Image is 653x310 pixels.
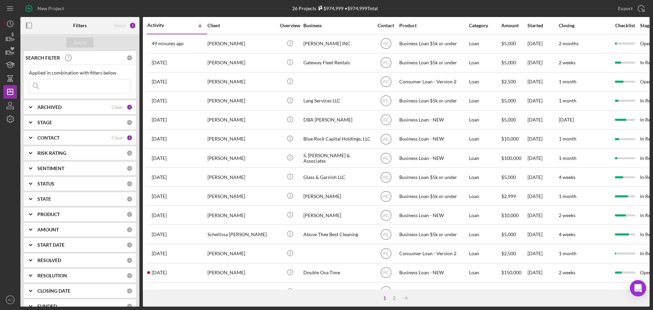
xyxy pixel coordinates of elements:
[383,118,389,123] text: FC
[73,23,87,28] b: Filters
[383,194,389,199] text: FC
[399,187,467,205] div: Business Loan $5k or under
[389,295,399,301] div: 2
[399,54,467,72] div: Business Loan $5k or under
[129,22,136,29] div: 2
[559,155,576,161] time: 1 month
[207,245,275,263] div: [PERSON_NAME]
[127,242,133,248] div: 0
[127,181,133,187] div: 0
[26,55,60,61] b: SEARCH FILTER
[559,23,610,28] div: Closing
[147,22,177,28] div: Activity
[528,92,558,110] div: [DATE]
[528,111,558,129] div: [DATE]
[399,225,467,243] div: Business Loan $5k or under
[127,257,133,263] div: 0
[20,2,71,15] button: New Project
[469,92,501,110] div: Loan
[559,250,576,256] time: 1 month
[3,293,17,307] button: FC
[469,168,501,186] div: Loan
[469,206,501,224] div: Loan
[152,213,167,218] time: 2025-09-24 16:18
[399,283,467,301] div: Business Loan $5k or under
[303,35,371,53] div: [PERSON_NAME] INC
[303,23,371,28] div: Business
[152,251,167,256] time: 2025-09-21 23:51
[37,2,64,15] div: New Project
[303,206,371,224] div: [PERSON_NAME]
[469,73,501,91] div: Loan
[528,73,558,91] div: [DATE]
[501,193,516,199] span: $2,999
[207,111,275,129] div: [PERSON_NAME]
[528,130,558,148] div: [DATE]
[303,149,371,167] div: S. [PERSON_NAME] & Associates
[152,194,167,199] time: 2025-09-24 17:57
[127,119,133,126] div: 0
[37,104,62,110] b: ARCHIVED
[559,40,579,46] time: 2 months
[501,40,516,46] span: $5,000
[399,73,467,91] div: Consumer Loan - Version 2
[399,130,467,148] div: Business Loan - NEW
[207,54,275,72] div: [PERSON_NAME]
[152,232,167,237] time: 2025-09-23 13:49
[501,225,527,243] div: $5,000
[37,135,60,141] b: CONTACT
[152,41,184,46] time: 2025-10-06 15:47
[207,168,275,186] div: [PERSON_NAME]
[528,225,558,243] div: [DATE]
[37,150,66,156] b: RISK RATING
[469,35,501,53] div: Loan
[373,23,399,28] div: Contact
[37,242,65,248] b: START DATE
[152,156,167,161] time: 2025-09-30 16:59
[501,289,516,294] span: $5,000
[610,23,639,28] div: Checklist
[37,304,57,309] b: FUNDED
[501,60,516,65] span: $5,000
[207,35,275,53] div: [PERSON_NAME]
[37,181,54,186] b: STATUS
[207,73,275,91] div: [PERSON_NAME]
[383,290,389,294] text: FC
[399,168,467,186] div: Business Loan $5k or under
[399,264,467,282] div: Business Loan - NEW
[501,155,521,161] span: $100,000
[207,264,275,282] div: [PERSON_NAME]
[383,232,389,237] text: FC
[383,61,389,65] text: FC
[528,35,558,53] div: [DATE]
[383,213,389,218] text: FC
[277,23,303,28] div: Overview
[611,2,650,15] button: Export
[383,137,389,142] text: FC
[207,23,275,28] div: Client
[469,111,501,129] div: Loan
[8,298,13,302] text: FC
[127,273,133,279] div: 0
[112,104,123,110] div: Clear
[630,280,646,296] div: Open Intercom Messenger
[37,258,61,263] b: RESOLVED
[303,187,371,205] div: [PERSON_NAME]
[559,212,575,218] time: 2 weeks
[152,79,167,84] time: 2025-10-03 17:18
[469,264,501,282] div: Loan
[559,117,574,123] time: [DATE]
[207,92,275,110] div: [PERSON_NAME]
[37,273,67,278] b: RESOLUTION
[207,206,275,224] div: [PERSON_NAME]
[559,60,575,65] time: 2 weeks
[501,23,527,28] div: Amount
[469,23,501,28] div: Category
[383,99,389,103] text: FC
[469,149,501,167] div: Loan
[152,98,167,103] time: 2025-10-03 02:58
[469,283,501,301] div: Loan
[528,149,558,167] div: [DATE]
[383,80,389,84] text: FC
[207,187,275,205] div: [PERSON_NAME]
